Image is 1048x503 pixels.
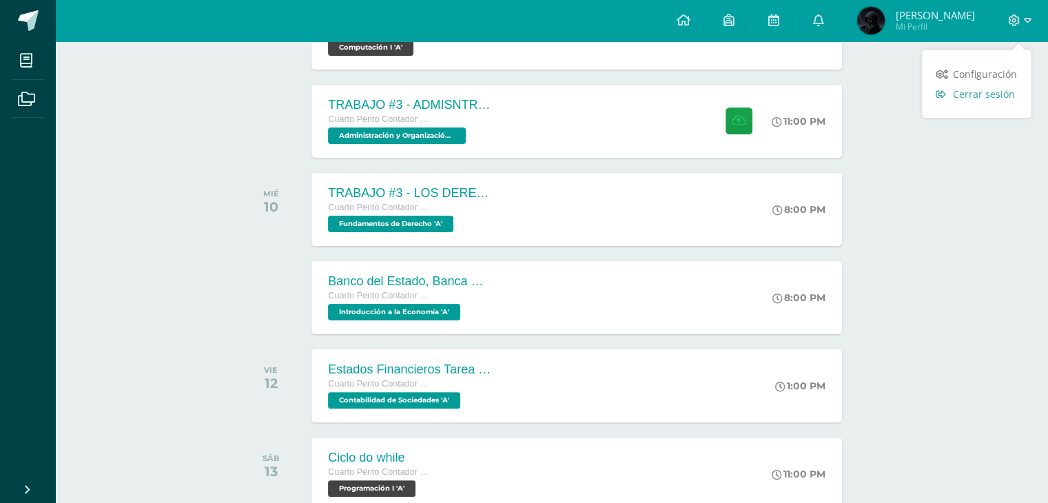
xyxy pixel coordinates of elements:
[772,468,825,480] div: 11:00 PM
[772,115,825,127] div: 11:00 PM
[953,68,1017,81] span: Configuración
[328,451,431,465] div: Ciclo do while
[264,365,278,375] div: VIE
[263,463,280,480] div: 13
[328,362,493,377] div: Estados Financieros Tarea #67
[328,480,415,497] span: Programación I 'A'
[328,186,493,201] div: TRABAJO #3 - LOS DERECHOS HUMANOS
[328,216,453,232] span: Fundamentos de Derecho 'A'
[953,88,1015,101] span: Cerrar sesión
[895,21,974,32] span: Mi Perfil
[922,84,1031,104] a: Cerrar sesión
[328,467,431,477] span: Cuarto Perito Contador con Orientación en Computación
[328,304,460,320] span: Introducción a la Economía 'A'
[328,274,493,289] div: Banco del Estado, Banca Múltiple.
[772,291,825,304] div: 8:00 PM
[772,203,825,216] div: 8:00 PM
[328,39,413,56] span: Computación I 'A'
[264,375,278,391] div: 12
[895,8,974,22] span: [PERSON_NAME]
[263,198,279,215] div: 10
[857,7,885,34] img: 0aa2905099387ff7446652f47b5fa437.png
[263,453,280,463] div: SÁB
[328,379,431,389] span: Cuarto Perito Contador con Orientación en Computación
[328,114,431,124] span: Cuarto Perito Contador con Orientación en Computación
[922,64,1031,84] a: Configuración
[328,392,460,409] span: Contabilidad de Sociedades 'A'
[263,189,279,198] div: MIÉ
[328,98,493,112] div: TRABAJO #3 - ADMISNTRACIÓN PÚBLICA
[328,291,431,300] span: Cuarto Perito Contador con Orientación en Computación
[328,203,431,212] span: Cuarto Perito Contador con Orientación en Computación
[775,380,825,392] div: 1:00 PM
[328,127,466,144] span: Administración y Organización de Oficina 'A'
